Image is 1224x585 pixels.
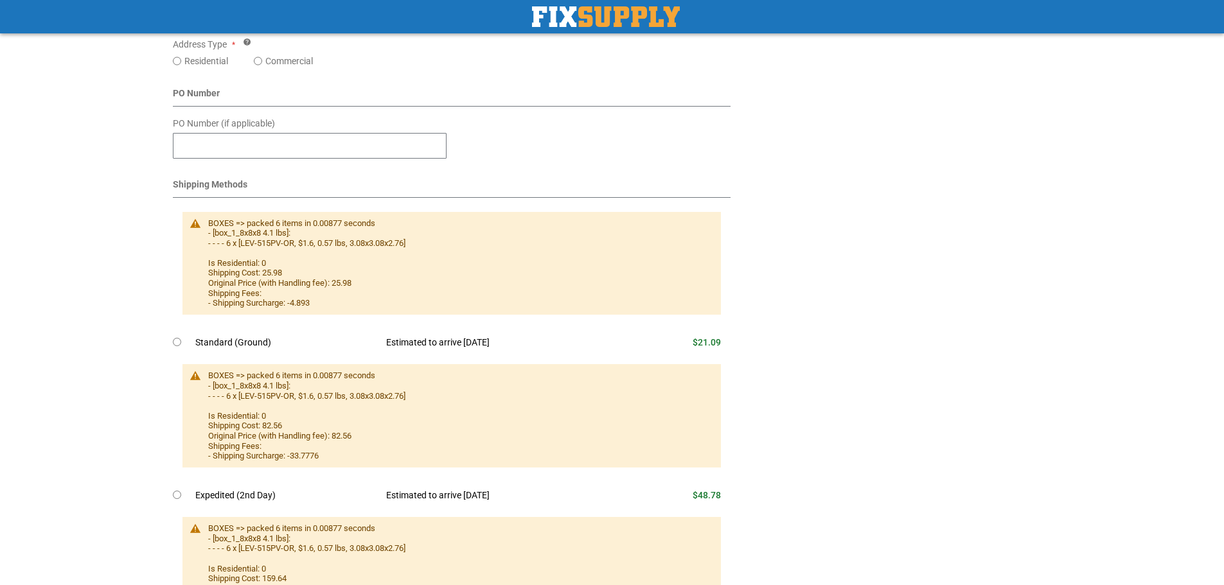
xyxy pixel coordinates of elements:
[693,490,721,500] span: $48.78
[195,482,377,510] td: Expedited (2nd Day)
[173,118,275,128] span: PO Number (if applicable)
[532,6,680,27] a: store logo
[173,87,731,107] div: PO Number
[265,55,313,67] label: Commercial
[377,482,625,510] td: Estimated to arrive [DATE]
[173,178,731,198] div: Shipping Methods
[693,337,721,347] span: $21.09
[208,371,709,460] div: BOXES => packed 6 items in 0.00877 seconds - [box_1_8x8x8 4.1 lbs]: - - - - 6 x [LEV-515PV-OR, $1...
[532,6,680,27] img: Fix Industrial Supply
[184,55,228,67] label: Residential
[208,218,709,308] div: BOXES => packed 6 items in 0.00877 seconds - [box_1_8x8x8 4.1 lbs]: - - - - 6 x [LEV-515PV-OR, $1...
[377,329,625,357] td: Estimated to arrive [DATE]
[173,39,227,49] span: Address Type
[195,329,377,357] td: Standard (Ground)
